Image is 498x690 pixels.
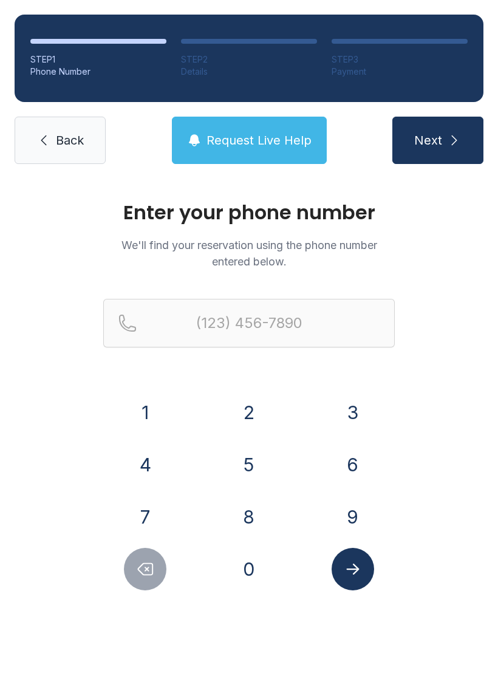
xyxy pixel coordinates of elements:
[332,391,374,434] button: 3
[414,132,442,149] span: Next
[228,496,270,538] button: 8
[103,299,395,347] input: Reservation phone number
[103,237,395,270] p: We'll find your reservation using the phone number entered below.
[181,53,317,66] div: STEP 2
[228,391,270,434] button: 2
[124,496,166,538] button: 7
[332,548,374,590] button: Submit lookup form
[332,66,468,78] div: Payment
[30,53,166,66] div: STEP 1
[56,132,84,149] span: Back
[228,548,270,590] button: 0
[124,548,166,590] button: Delete number
[30,66,166,78] div: Phone Number
[332,443,374,486] button: 6
[332,496,374,538] button: 9
[228,443,270,486] button: 5
[332,53,468,66] div: STEP 3
[124,391,166,434] button: 1
[103,203,395,222] h1: Enter your phone number
[124,443,166,486] button: 4
[206,132,312,149] span: Request Live Help
[181,66,317,78] div: Details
